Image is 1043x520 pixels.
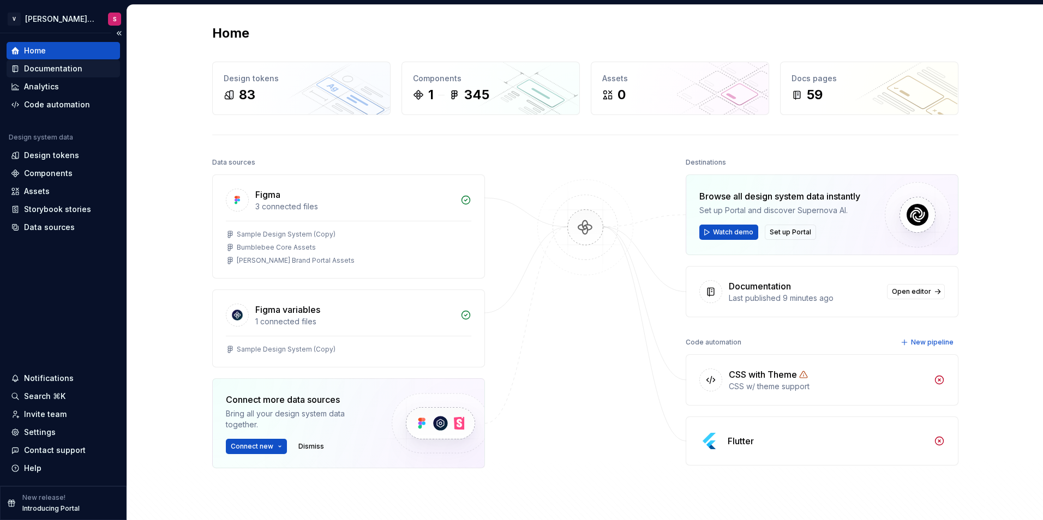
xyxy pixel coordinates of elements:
div: 1 connected files [255,316,454,327]
button: Search ⌘K [7,388,120,405]
div: 1 [428,86,434,104]
button: Notifications [7,370,120,387]
button: Contact support [7,442,120,459]
div: Design system data [9,133,73,142]
a: Components1345 [401,62,580,115]
div: Sample Design System (Copy) [237,345,335,354]
a: Analytics [7,78,120,95]
div: [PERSON_NAME] Brand Portal [25,14,95,25]
div: Figma variables [255,303,320,316]
div: Bring all your design system data together. [226,408,373,430]
a: Assets0 [591,62,769,115]
div: 345 [464,86,489,104]
a: Home [7,42,120,59]
a: Design tokens [7,147,120,164]
button: Collapse sidebar [111,26,127,41]
div: Contact support [24,445,86,456]
button: Set up Portal [765,225,816,240]
div: Sample Design System (Copy) [237,230,335,239]
div: Data sources [24,222,75,233]
div: Destinations [686,155,726,170]
h2: Home [212,25,249,42]
div: Figma [255,188,280,201]
a: Documentation [7,60,120,77]
button: Connect new [226,439,287,454]
div: 83 [239,86,255,104]
div: Design tokens [224,73,379,84]
a: Figma variables1 connected filesSample Design System (Copy) [212,289,485,367]
div: Browse all design system data instantly [699,190,860,203]
a: Storybook stories [7,201,120,218]
a: Open editor [887,284,945,299]
div: Help [24,463,41,474]
div: Connect more data sources [226,393,373,406]
a: Assets [7,183,120,200]
div: Analytics [24,81,59,92]
div: Last published 9 minutes ago [729,293,880,304]
a: Design tokens83 [212,62,391,115]
div: Components [24,168,73,179]
div: S [113,15,117,23]
div: Docs pages [792,73,947,84]
div: Documentation [24,63,82,74]
div: V [8,13,21,26]
button: Dismiss [293,439,329,454]
a: Data sources [7,219,120,236]
div: CSS w/ theme support [729,381,927,392]
div: Bumblebee Core Assets [237,243,316,252]
div: 0 [618,86,626,104]
span: Set up Portal [770,228,811,237]
div: Documentation [729,280,791,293]
p: Introducing Portal [22,504,80,513]
div: Invite team [24,409,67,420]
div: Code automation [686,335,741,350]
div: [PERSON_NAME] Brand Portal Assets [237,256,355,265]
div: Components [413,73,568,84]
button: V[PERSON_NAME] Brand PortalS [2,7,124,31]
a: Invite team [7,406,120,423]
span: New pipeline [911,338,954,347]
div: Data sources [212,155,255,170]
div: Home [24,45,46,56]
div: 59 [807,86,823,104]
div: Set up Portal and discover Supernova AI. [699,205,860,216]
a: Components [7,165,120,182]
div: Flutter [728,434,754,448]
button: Watch demo [699,225,758,240]
div: Design tokens [24,150,79,161]
button: New pipeline [897,335,958,350]
button: Help [7,459,120,477]
a: Settings [7,424,120,441]
div: 3 connected files [255,201,454,212]
span: Watch demo [713,228,753,237]
div: Notifications [24,373,74,384]
div: Code automation [24,99,90,110]
div: Storybook stories [24,204,91,215]
span: Open editor [892,287,931,296]
a: Code automation [7,96,120,113]
span: Dismiss [298,442,324,451]
div: Assets [602,73,758,84]
div: CSS with Theme [729,368,797,381]
a: Figma3 connected filesSample Design System (Copy)Bumblebee Core Assets[PERSON_NAME] Brand Portal ... [212,174,485,279]
p: New release! [22,493,65,502]
div: Assets [24,186,50,197]
a: Docs pages59 [780,62,958,115]
span: Connect new [231,442,273,451]
div: Search ⌘K [24,391,65,402]
div: Settings [24,427,56,438]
